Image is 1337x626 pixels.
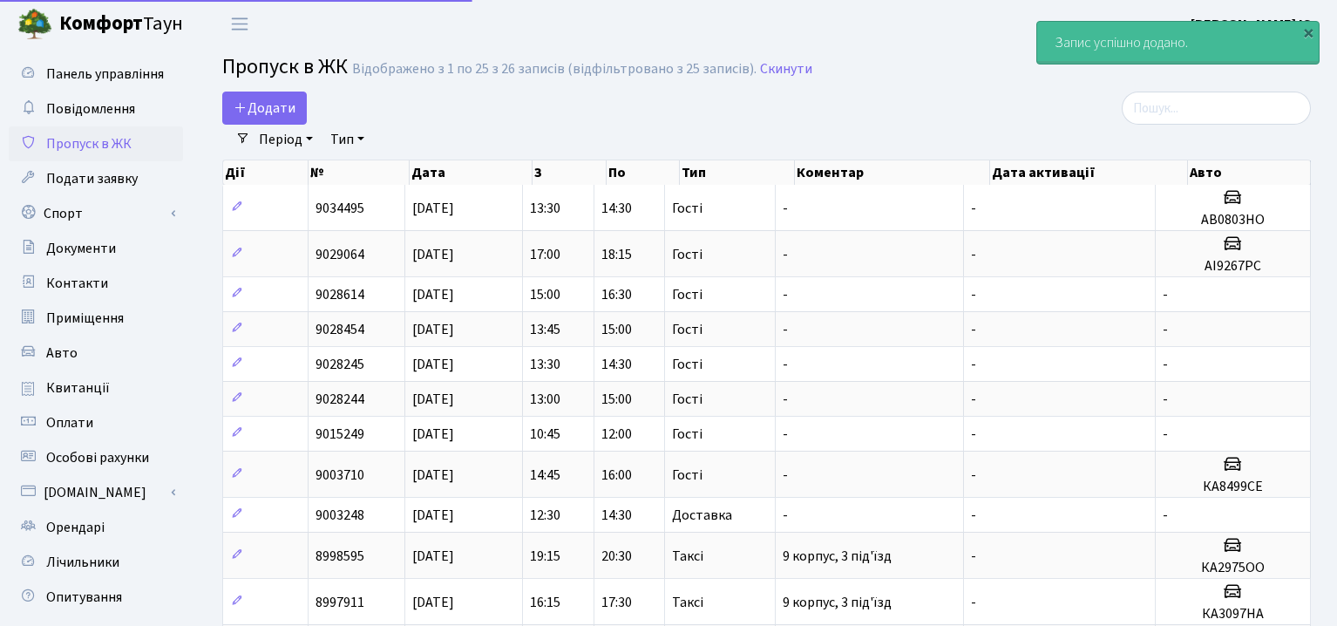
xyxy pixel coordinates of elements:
span: - [1163,506,1168,525]
span: 16:00 [601,466,632,485]
b: [PERSON_NAME] Ю. [1191,15,1316,34]
span: - [1163,320,1168,339]
span: Пропуск в ЖК [222,51,348,82]
span: 8997911 [316,593,364,612]
th: Коментар [795,160,991,185]
span: 9 корпус, 3 під'їзд [783,547,892,566]
a: Оплати [9,405,183,440]
span: Лічильники [46,553,119,572]
span: Гості [672,427,702,441]
span: Гості [672,357,702,371]
span: - [971,199,976,218]
span: - [971,506,976,525]
span: 9 корпус, 3 під'їзд [783,593,892,612]
span: Гості [672,468,702,482]
span: - [783,199,788,218]
span: 15:00 [601,320,632,339]
a: Повідомлення [9,92,183,126]
span: Контакти [46,274,108,293]
span: Документи [46,239,116,258]
span: - [1163,355,1168,374]
span: 15:00 [530,285,560,304]
div: × [1300,24,1317,41]
a: Опитування [9,580,183,615]
span: 13:30 [530,199,560,218]
span: 17:30 [601,593,632,612]
span: 9015249 [316,425,364,444]
span: - [783,355,788,374]
span: 20:30 [601,547,632,566]
img: logo.png [17,7,52,42]
span: 17:00 [530,245,560,264]
span: Таксі [672,549,703,563]
a: Квитанції [9,371,183,405]
button: Переключити навігацію [218,10,261,38]
a: Пропуск в ЖК [9,126,183,161]
span: Таун [59,10,183,39]
span: - [971,466,976,485]
span: - [971,425,976,444]
a: [PERSON_NAME] Ю. [1191,14,1316,35]
a: Період [252,125,320,154]
h5: КА2975ОО [1163,560,1303,576]
span: - [971,285,976,304]
span: - [1163,425,1168,444]
a: Лічильники [9,545,183,580]
span: [DATE] [412,466,454,485]
div: Відображено з 1 по 25 з 26 записів (відфільтровано з 25 записів). [352,61,757,78]
a: Тип [323,125,371,154]
span: - [971,320,976,339]
span: Доставка [672,508,732,522]
th: Авто [1188,160,1311,185]
span: [DATE] [412,355,454,374]
span: 14:30 [601,355,632,374]
span: - [783,390,788,409]
th: Дії [223,160,309,185]
span: - [971,547,976,566]
span: [DATE] [412,593,454,612]
span: 14:30 [601,199,632,218]
a: Спорт [9,196,183,231]
a: Орендарі [9,510,183,545]
span: Панель управління [46,65,164,84]
a: Особові рахунки [9,440,183,475]
a: Контакти [9,266,183,301]
span: Орендарі [46,518,105,537]
a: Авто [9,336,183,371]
a: Подати заявку [9,161,183,196]
span: 13:30 [530,355,560,374]
span: Додати [234,99,295,118]
h5: АВ0803НО [1163,212,1303,228]
span: [DATE] [412,425,454,444]
span: Таксі [672,595,703,609]
span: - [783,506,788,525]
span: Оплати [46,413,93,432]
input: Пошук... [1122,92,1311,125]
span: Гості [672,288,702,302]
span: 9028454 [316,320,364,339]
span: 16:15 [530,593,560,612]
span: - [971,593,976,612]
span: - [783,425,788,444]
span: 13:00 [530,390,560,409]
span: - [783,466,788,485]
h5: АІ9267РС [1163,258,1303,275]
span: 10:45 [530,425,560,444]
span: - [971,390,976,409]
span: Гості [672,201,702,215]
span: 19:15 [530,547,560,566]
th: Дата активації [990,160,1188,185]
span: - [1163,390,1168,409]
a: Додати [222,92,307,125]
span: [DATE] [412,199,454,218]
span: Квитанції [46,378,110,398]
span: 13:45 [530,320,560,339]
span: Пропуск в ЖК [46,134,132,153]
a: Скинути [760,61,812,78]
span: 18:15 [601,245,632,264]
th: Тип [680,160,794,185]
a: Панель управління [9,57,183,92]
a: Документи [9,231,183,266]
span: - [971,355,976,374]
div: Запис успішно додано. [1037,22,1319,64]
